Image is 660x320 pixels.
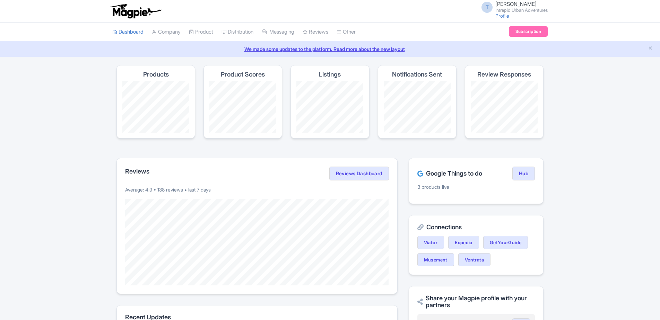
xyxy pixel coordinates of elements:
[337,23,356,42] a: Other
[329,167,389,180] a: Reviews Dashboard
[222,23,253,42] a: Distribution
[448,236,479,249] a: Expedia
[112,23,144,42] a: Dashboard
[458,253,490,266] a: Ventrata
[648,45,653,53] button: Close announcement
[417,183,535,190] p: 3 products live
[417,170,482,177] h2: Google Things to do
[417,253,454,266] a: Musement
[303,23,328,42] a: Reviews
[143,71,169,78] h4: Products
[125,186,389,193] p: Average: 4.9 • 138 reviews • last 7 days
[4,45,656,53] a: We made some updates to the platform. Read more about the new layout
[262,23,294,42] a: Messaging
[509,26,548,37] a: Subscription
[417,236,444,249] a: Viator
[319,71,341,78] h4: Listings
[512,167,535,180] a: Hub
[477,1,548,12] a: T [PERSON_NAME] Intrepid Urban Adventures
[483,236,528,249] a: GetYourGuide
[481,2,493,13] span: T
[392,71,442,78] h4: Notifications Sent
[495,13,509,19] a: Profile
[189,23,213,42] a: Product
[109,3,163,19] img: logo-ab69f6fb50320c5b225c76a69d11143b.png
[221,71,265,78] h4: Product Scores
[152,23,181,42] a: Company
[477,71,531,78] h4: Review Responses
[495,1,537,7] span: [PERSON_NAME]
[125,168,149,175] h2: Reviews
[495,8,548,12] small: Intrepid Urban Adventures
[417,295,535,309] h2: Share your Magpie profile with your partners
[417,224,535,231] h2: Connections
